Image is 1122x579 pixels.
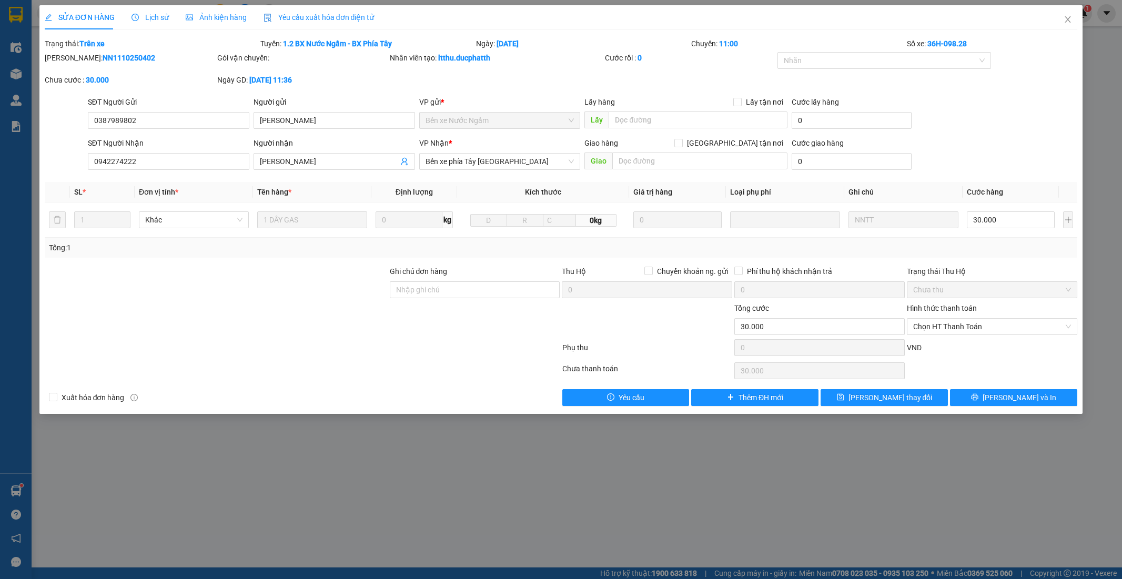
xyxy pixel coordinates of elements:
span: Giá trị hàng [633,188,672,196]
div: Nhân viên tạo: [390,52,603,64]
span: Lấy tận nơi [742,96,787,108]
div: VP gửi [419,96,581,108]
button: exclamation-circleYêu cầu [562,389,690,406]
div: Tuyến: [259,38,475,49]
span: clock-circle [132,14,139,21]
input: Dọc đường [609,111,787,128]
input: C [543,214,576,227]
div: Chưa thanh toán [561,363,734,381]
span: [GEOGRAPHIC_DATA] tận nơi [683,137,787,149]
div: Chuyến: [690,38,906,49]
span: exclamation-circle [607,393,614,402]
b: 11:00 [719,39,738,48]
span: Đơn vị tính [139,188,178,196]
div: Tổng: 1 [49,242,433,253]
input: D [470,214,507,227]
input: Ghi chú đơn hàng [390,281,560,298]
span: Giao hàng [584,139,618,147]
th: Ghi chú [844,182,963,202]
b: 1.2 BX Nước Ngầm - BX Phía Tây [283,39,392,48]
div: Ngày GD: [217,74,388,86]
button: plusThêm ĐH mới [691,389,818,406]
span: Chưa thu [913,282,1071,298]
span: Tổng cước [734,304,769,312]
div: Trạng thái Thu Hộ [907,266,1077,277]
span: Chọn HT Thanh Toán [913,319,1071,334]
div: Chưa cước : [45,74,215,86]
span: user-add [400,157,409,166]
span: printer [971,393,978,402]
span: Bến xe phía Tây Thanh Hóa [426,154,574,169]
span: Lấy hàng [584,98,615,106]
span: plus [727,393,734,402]
span: close [1064,15,1072,24]
span: 0kg [576,214,616,227]
span: Chuyển khoản ng. gửi [653,266,732,277]
input: Cước lấy hàng [792,112,912,129]
span: info-circle [130,394,138,401]
span: Phí thu hộ khách nhận trả [743,266,836,277]
div: Trạng thái: [44,38,259,49]
span: VP Nhận [419,139,449,147]
div: SĐT Người Nhận [88,137,249,149]
div: Cước rồi : [605,52,775,64]
label: Cước giao hàng [792,139,844,147]
input: Ghi Chú [848,211,958,228]
span: Yêu cầu [619,392,644,403]
div: [PERSON_NAME]: [45,52,215,64]
span: SL [74,188,83,196]
b: 0 [638,54,642,62]
button: plus [1063,211,1073,228]
b: [DATE] [497,39,519,48]
div: Số xe: [906,38,1078,49]
span: VND [907,343,922,352]
span: SỬA ĐƠN HÀNG [45,13,115,22]
th: Loại phụ phí [726,182,844,202]
span: Xuất hóa đơn hàng [57,392,129,403]
span: Lấy [584,111,609,128]
span: Tên hàng [257,188,291,196]
span: [PERSON_NAME] và In [983,392,1056,403]
input: R [507,214,543,227]
span: picture [186,14,193,21]
span: Cước hàng [967,188,1003,196]
span: Ảnh kiện hàng [186,13,247,22]
input: Cước giao hàng [792,153,912,170]
div: Gói vận chuyển: [217,52,388,64]
div: Người gửi [254,96,415,108]
b: NN1110250402 [103,54,155,62]
span: Lịch sử [132,13,169,22]
span: Định lượng [396,188,433,196]
div: Người nhận [254,137,415,149]
label: Cước lấy hàng [792,98,839,106]
input: Dọc đường [612,153,787,169]
span: Thêm ĐH mới [739,392,783,403]
span: edit [45,14,52,21]
b: Trên xe [79,39,105,48]
label: Ghi chú đơn hàng [390,267,448,276]
b: 36H-098.28 [927,39,967,48]
div: Phụ thu [561,342,734,360]
b: [DATE] 11:36 [249,76,292,84]
span: Yêu cầu xuất hóa đơn điện tử [264,13,375,22]
b: ltthu.ducphatth [438,54,490,62]
div: SĐT Người Gửi [88,96,249,108]
button: save[PERSON_NAME] thay đổi [821,389,948,406]
span: Thu Hộ [562,267,586,276]
span: save [837,393,844,402]
span: Khác [145,212,242,228]
button: Close [1053,5,1083,35]
button: delete [49,211,66,228]
span: [PERSON_NAME] thay đổi [848,392,933,403]
input: VD: Bàn, Ghế [257,211,367,228]
input: 0 [633,211,722,228]
label: Hình thức thanh toán [907,304,977,312]
img: icon [264,14,272,22]
span: kg [442,211,453,228]
span: Bến xe Nước Ngầm [426,113,574,128]
span: Giao [584,153,612,169]
b: 30.000 [86,76,109,84]
div: Ngày: [475,38,691,49]
span: Kích thước [525,188,561,196]
button: printer[PERSON_NAME] và In [950,389,1077,406]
